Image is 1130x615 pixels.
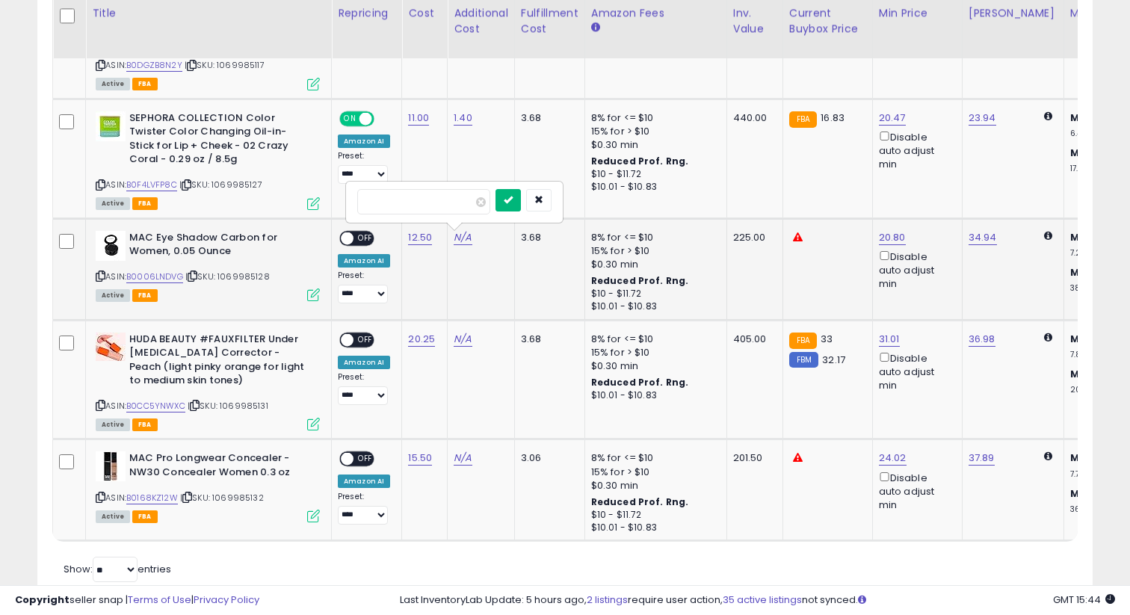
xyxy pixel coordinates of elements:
div: 225.00 [733,231,771,244]
div: 405.00 [733,333,771,346]
div: Preset: [338,271,390,304]
span: ON [341,112,359,125]
a: N/A [454,332,472,347]
span: OFF [353,333,377,346]
a: Privacy Policy [194,593,259,607]
span: FBA [132,78,158,90]
a: 1.40 [454,111,472,126]
div: 8% for <= $10 [591,451,715,465]
a: 35 active listings [723,593,802,607]
div: $10.01 - $10.83 [591,300,715,313]
img: 41ThoP0ZrHL._SL40_.jpg [96,333,126,361]
div: $0.30 min [591,479,715,492]
span: Show: entries [64,562,171,576]
span: OFF [353,453,377,466]
a: 23.94 [969,111,996,126]
a: 15.50 [408,451,432,466]
b: Min: [1070,332,1093,346]
span: FBA [132,197,158,210]
div: Disable auto adjust min [879,350,951,393]
a: B0F4LVFP8C [126,179,177,191]
a: Terms of Use [128,593,191,607]
div: Preset: [338,372,390,406]
b: Max: [1070,265,1096,279]
div: 3.68 [521,333,573,346]
div: seller snap | | [15,593,259,608]
a: 24.02 [879,451,907,466]
div: ASIN: [96,111,320,208]
b: Max: [1070,367,1096,381]
a: B0168KZ12W [126,492,178,504]
b: MAC Pro Longwear Concealer - NW30 Concealer Women 0.3 oz [129,451,311,483]
small: FBA [789,111,817,128]
b: SEPHORA COLLECTION Color Twister Color Changing Oil-in-Stick for Lip + Cheek - 02 Crazy Coral - 0... [129,111,311,170]
div: 3.06 [521,451,573,465]
img: 31gD7PSsbwL._SL40_.jpg [96,111,126,141]
img: 31MQ5AcAuSL._SL40_.jpg [96,231,126,261]
strong: Copyright [15,593,70,607]
a: 11.00 [408,111,429,126]
span: FBA [132,418,158,431]
div: 15% for > $10 [591,244,715,258]
div: 15% for > $10 [591,125,715,138]
div: $0.30 min [591,138,715,152]
div: 3.68 [521,111,573,125]
span: 16.83 [821,111,845,125]
div: 440.00 [733,111,771,125]
span: | SKU: 1069985117 [185,59,265,71]
a: N/A [454,230,472,245]
div: $0.30 min [591,359,715,373]
span: | SKU: 1069985128 [185,271,270,282]
div: $10 - $11.72 [591,288,715,300]
div: Amazon Fees [591,5,720,21]
div: Disable auto adjust min [879,129,951,172]
div: Current Buybox Price [789,5,866,37]
a: B0CC5YNWXC [126,400,185,412]
div: Amazon AI [338,135,390,148]
b: Max: [1070,146,1096,160]
div: Additional Cost [454,5,508,37]
div: Preset: [338,151,390,185]
b: HUDA BEAUTY #FAUXFILTER Under [MEDICAL_DATA] Corrector - Peach (light pinky orange for light to m... [129,333,311,392]
a: 31.01 [879,332,900,347]
span: FBA [132,510,158,523]
div: Min Price [879,5,956,21]
div: 15% for > $10 [591,466,715,479]
a: B0006LNDVG [126,271,183,283]
a: 2 listings [587,593,628,607]
a: 20.47 [879,111,906,126]
a: 20.80 [879,230,906,245]
b: Reduced Prof. Rng. [591,495,689,508]
div: $10.01 - $10.83 [591,389,715,402]
div: 8% for <= $10 [591,333,715,346]
b: Min: [1070,230,1093,244]
div: 8% for <= $10 [591,111,715,125]
b: Max: [1070,486,1096,501]
div: 15% for > $10 [591,346,715,359]
div: Amazon AI [338,475,390,488]
b: Reduced Prof. Rng. [591,155,689,167]
span: 33 [821,332,833,346]
span: OFF [353,232,377,244]
div: $10.01 - $10.83 [591,181,715,194]
span: All listings currently available for purchase on Amazon [96,197,130,210]
a: 36.98 [969,332,995,347]
span: | SKU: 1069985131 [188,400,268,412]
a: 34.94 [969,230,997,245]
div: Last InventoryLab Update: 5 hours ago, require user action, not synced. [400,593,1115,608]
span: | SKU: 1069985132 [180,492,264,504]
div: ASIN: [96,231,320,300]
span: All listings currently available for purchase on Amazon [96,78,130,90]
b: Min: [1070,111,1093,125]
div: ASIN: [96,333,320,430]
img: 31Dzs9CVkuL._SL40_.jpg [96,451,126,481]
div: [PERSON_NAME] [969,5,1058,21]
span: 32.17 [822,353,845,367]
div: Title [92,5,325,21]
a: B0DGZB8N2Y [126,59,182,72]
span: All listings currently available for purchase on Amazon [96,418,130,431]
div: $10.01 - $10.83 [591,522,715,534]
div: Disable auto adjust min [879,469,951,513]
div: $10 - $11.72 [591,509,715,522]
div: Preset: [338,492,390,525]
